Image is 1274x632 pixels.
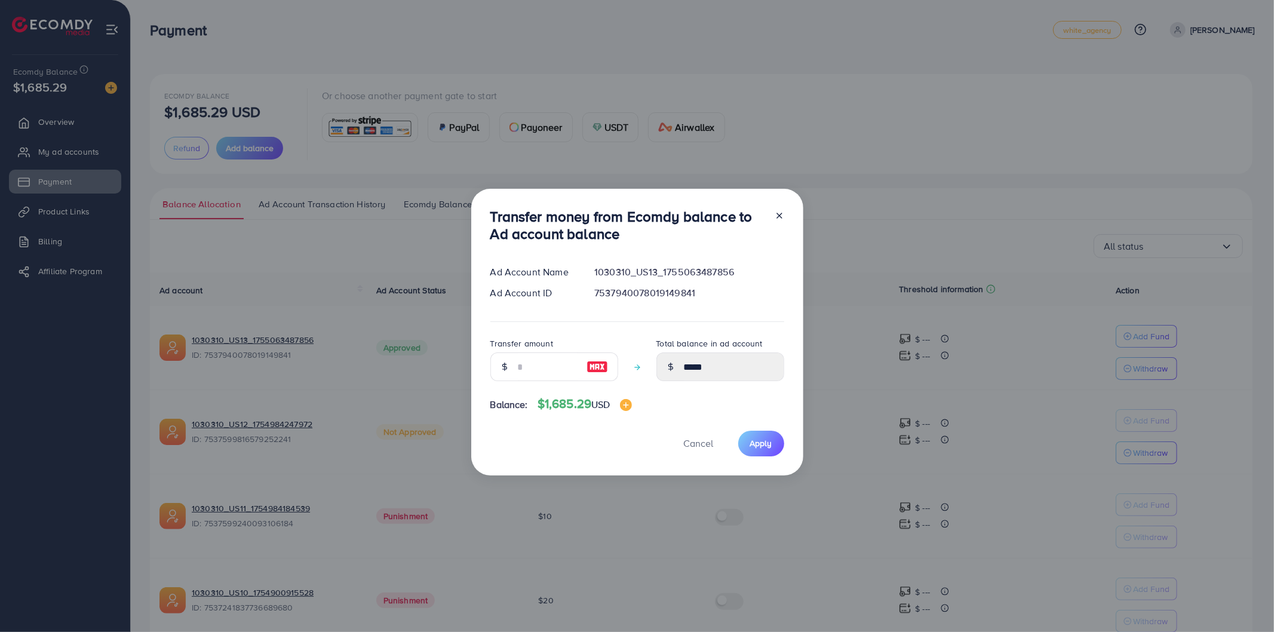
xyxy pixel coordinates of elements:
div: 1030310_US13_1755063487856 [585,265,793,279]
div: 7537940078019149841 [585,286,793,300]
span: Apply [750,437,772,449]
h3: Transfer money from Ecomdy balance to Ad account balance [490,208,765,243]
iframe: Chat [1223,578,1265,623]
span: USD [591,398,610,411]
span: Balance: [490,398,528,412]
h4: $1,685.29 [538,397,632,412]
span: Cancel [684,437,714,450]
img: image [587,360,608,374]
div: Ad Account Name [481,265,585,279]
button: Cancel [669,431,729,456]
label: Transfer amount [490,338,553,349]
button: Apply [738,431,784,456]
div: Ad Account ID [481,286,585,300]
img: image [620,399,632,411]
label: Total balance in ad account [656,338,763,349]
